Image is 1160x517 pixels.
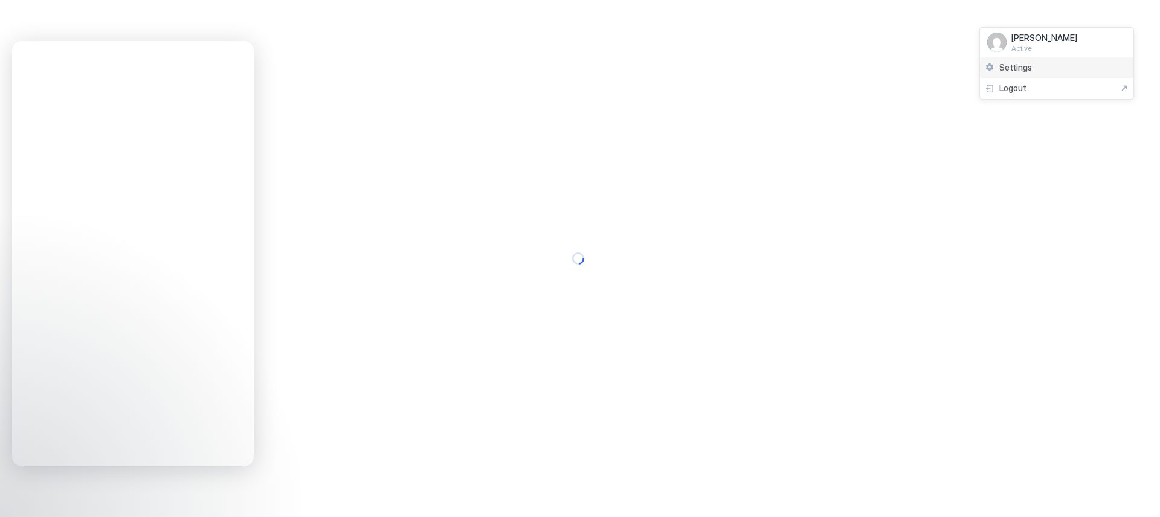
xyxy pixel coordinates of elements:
[999,83,1026,94] span: Logout
[1011,33,1077,43] span: [PERSON_NAME]
[12,476,41,505] iframe: Intercom live chat
[999,62,1032,73] span: Settings
[1011,43,1077,53] span: Active
[12,41,254,466] iframe: Intercom live chat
